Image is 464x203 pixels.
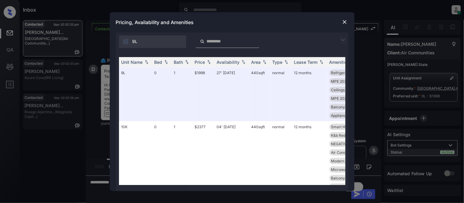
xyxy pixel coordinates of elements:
span: MPE 2025 Lobby [331,79,361,84]
div: Unit Name [121,60,143,65]
span: Refrigerator Le... [331,71,360,75]
img: icon-zuma [340,36,347,44]
td: $1998 [192,67,214,121]
div: Price [195,60,205,65]
img: icon-zuma [200,39,205,44]
div: Pricing, Availability and Amenities [110,12,354,32]
img: sorting [240,60,247,64]
img: icon-zuma [123,38,129,45]
span: Air Conditioner [331,150,357,155]
div: Lease Term [294,60,318,65]
span: NEGATIVE View N... [331,142,365,146]
td: 0 [152,67,172,121]
div: Bath [174,60,183,65]
td: 12 months [292,67,327,121]
div: Type [273,60,283,65]
span: Appliances Stai... [331,113,361,118]
img: sorting [143,60,150,64]
span: Modern Kitchen [331,159,359,163]
td: 1 [172,67,192,121]
td: 27' [DATE] [214,67,249,121]
span: Ceilings Cathed... [331,88,361,92]
span: Smart Home Door... [331,125,365,129]
img: sorting [163,60,169,64]
img: sorting [184,60,190,64]
span: MPE 2023 Pool F... [331,96,363,101]
img: close [342,19,348,25]
span: Balcony [331,176,345,180]
td: 440 sqft [249,67,270,121]
span: Microwave [331,167,351,172]
span: K&b Redev Std -... [331,133,362,138]
span: 9L [132,38,138,45]
img: sorting [262,60,268,64]
span: Brand-new Kitch... [331,184,363,189]
div: Bed [154,60,162,65]
span: Balcony [331,105,345,109]
div: Availability [217,60,240,65]
img: sorting [318,60,325,64]
td: 9L [119,67,152,121]
img: sorting [206,60,212,64]
img: sorting [283,60,289,64]
div: Amenities [329,60,350,65]
td: normal [270,67,292,121]
div: Area [251,60,261,65]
